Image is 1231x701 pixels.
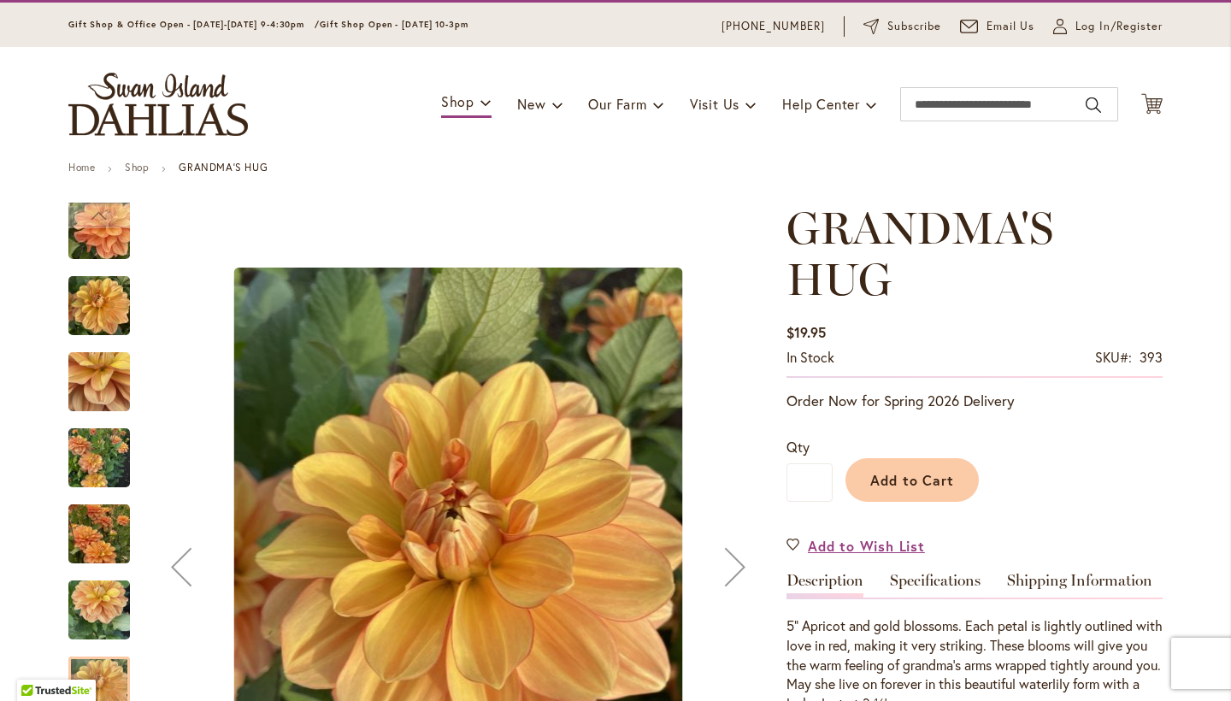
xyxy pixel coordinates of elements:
[786,201,1053,306] span: GRANDMA'S HUG
[845,458,979,502] button: Add to Cart
[1095,348,1132,366] strong: SKU
[68,259,147,335] div: GRANDMA'S HUG
[870,471,955,489] span: Add to Cart
[68,417,130,499] img: GRANDMA'S HUG
[890,573,981,598] a: Specifications
[68,203,130,228] div: Previous
[68,73,248,136] a: store logo
[1140,348,1163,368] div: 393
[68,265,130,347] img: GRANDMA'S HUG
[786,348,834,366] span: In stock
[68,487,147,563] div: GRANDMA'S HUG
[1075,18,1163,35] span: Log In/Register
[786,323,826,341] span: $19.95
[808,536,925,556] span: Add to Wish List
[441,92,474,110] span: Shop
[68,411,147,487] div: GRANDMA'S HUG
[68,335,147,411] div: GRANDMA'S HUG
[786,536,925,556] a: Add to Wish List
[517,95,545,113] span: New
[68,563,147,639] div: GRANDMA'S HUG
[125,161,149,174] a: Shop
[863,18,941,35] a: Subscribe
[786,391,1163,411] p: Order Now for Spring 2026 Delivery
[1007,573,1152,598] a: Shipping Information
[588,95,646,113] span: Our Farm
[722,18,825,35] a: [PHONE_NUMBER]
[68,161,95,174] a: Home
[786,438,810,456] span: Qty
[68,569,130,651] img: GRANDMA'S HUG
[68,341,130,423] img: GRANDMA'S HUG
[1053,18,1163,35] a: Log In/Register
[13,640,61,688] iframe: Launch Accessibility Center
[887,18,941,35] span: Subscribe
[38,184,161,276] img: GRANDMA'S HUG
[786,573,863,598] a: Description
[960,18,1035,35] a: Email Us
[782,95,860,113] span: Help Center
[987,18,1035,35] span: Email Us
[179,161,268,174] strong: GRANDMA'S HUG
[68,493,130,575] img: GRANDMA'S HUG
[68,19,320,30] span: Gift Shop & Office Open - [DATE]-[DATE] 9-4:30pm /
[320,19,468,30] span: Gift Shop Open - [DATE] 10-3pm
[690,95,739,113] span: Visit Us
[786,348,834,368] div: Availability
